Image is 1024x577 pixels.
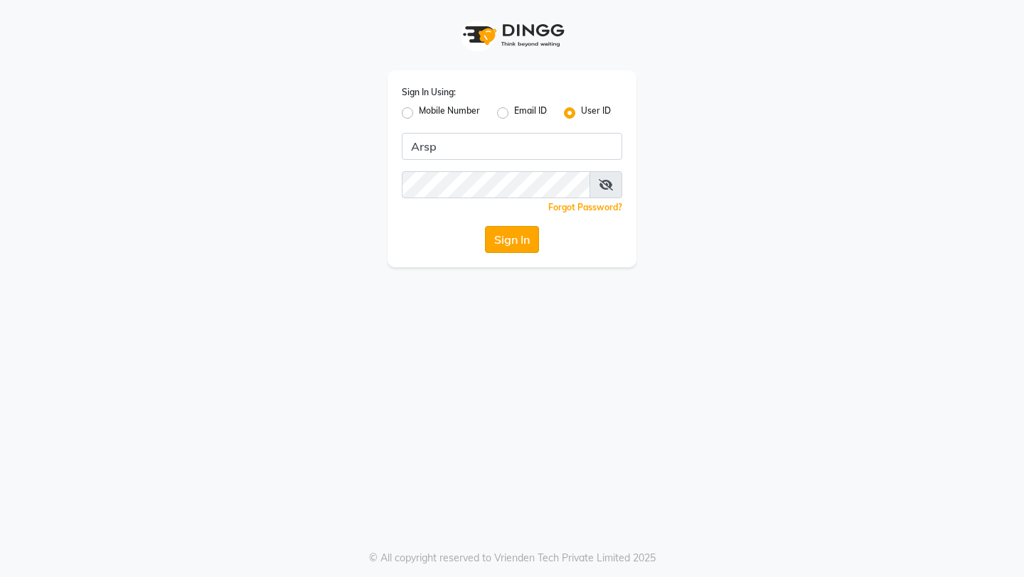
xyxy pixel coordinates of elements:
label: Mobile Number [419,104,480,122]
label: Email ID [514,104,547,122]
input: Username [402,133,622,160]
input: Username [402,171,590,198]
a: Forgot Password? [548,202,622,212]
button: Sign In [485,226,539,253]
label: User ID [581,104,611,122]
img: logo1.svg [455,14,569,56]
label: Sign In Using: [402,86,456,99]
